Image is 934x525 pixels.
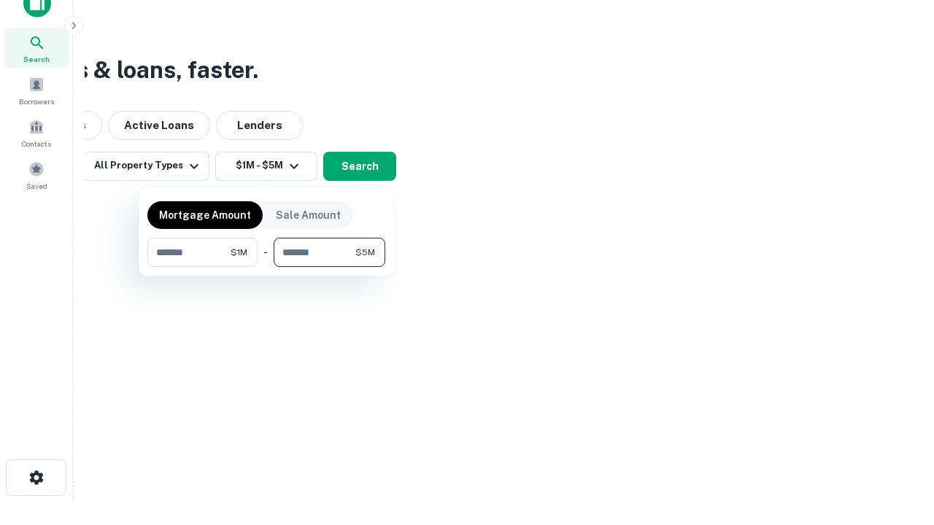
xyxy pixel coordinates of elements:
[276,207,341,223] p: Sale Amount
[263,238,268,267] div: -
[231,246,247,259] span: $1M
[861,362,934,432] iframe: Chat Widget
[355,246,375,259] span: $5M
[159,207,251,223] p: Mortgage Amount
